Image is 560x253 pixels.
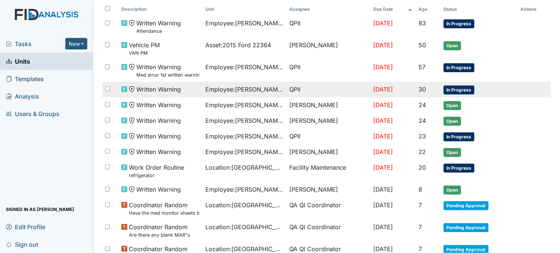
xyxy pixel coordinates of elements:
th: Toggle SortBy [370,3,416,16]
small: Have the med monitor sheets been filled out? [129,209,199,217]
span: Pending Approval [444,223,489,232]
td: Facility Maintenance [286,160,370,182]
small: refrigerator [129,172,184,179]
th: Toggle SortBy [118,3,202,16]
small: Med error 1st written warning [136,71,199,79]
span: Written Warning [136,185,181,194]
th: Toggle SortBy [416,3,441,16]
span: In Progress [444,86,475,95]
span: 23 [419,132,426,140]
span: In Progress [444,164,475,173]
span: Employee : [PERSON_NAME] [205,19,283,28]
span: 50 [419,41,426,49]
span: Coordinator Random Are there any blank MAR"s [129,222,190,238]
span: 57 [419,63,426,71]
span: [DATE] [373,117,393,124]
span: Open [444,101,461,110]
span: Analysis [6,90,39,102]
span: 24 [419,101,426,109]
span: 8 [419,186,422,193]
span: Open [444,186,461,195]
span: Location : [GEOGRAPHIC_DATA] [205,201,283,209]
small: VAN PM [129,49,160,57]
span: In Progress [444,63,475,72]
span: Employee : [PERSON_NAME] [205,85,283,94]
span: 22 [419,148,426,156]
span: Written Warning [136,132,181,141]
span: Asset : 2015 Ford 22364 [205,41,271,49]
td: QPII [286,129,370,144]
td: [PERSON_NAME] [286,97,370,113]
th: Toggle SortBy [202,3,286,16]
span: 7 [419,201,422,209]
span: [DATE] [373,132,393,140]
span: [DATE] [373,186,393,193]
td: [PERSON_NAME] [286,182,370,198]
a: Tasks [6,39,65,48]
span: Signed in as [PERSON_NAME] [6,204,74,215]
span: Written Warning [136,147,181,156]
span: Coordinator Random Have the med monitor sheets been filled out? [129,201,199,217]
button: New [65,38,88,49]
span: In Progress [444,19,475,28]
span: Open [444,41,461,50]
span: Employee : [PERSON_NAME][GEOGRAPHIC_DATA] [205,147,283,156]
span: Written Warning [136,116,181,125]
th: Assignee [286,3,370,16]
span: [DATE] [373,63,393,71]
td: [PERSON_NAME] [286,113,370,129]
td: [PERSON_NAME] [286,38,370,60]
span: Employee : [PERSON_NAME] [205,100,283,109]
th: Toggle SortBy [441,3,517,16]
span: [DATE] [373,86,393,93]
span: [DATE] [373,148,393,156]
span: 20 [419,164,426,171]
span: Open [444,148,461,157]
span: 83 [419,19,426,27]
td: [PERSON_NAME] [286,144,370,160]
span: Sign out [6,238,38,250]
input: Toggle All Rows Selected [105,6,110,11]
span: Location : [GEOGRAPHIC_DATA] [205,222,283,231]
span: [DATE] [373,101,393,109]
span: Work Order Routine refrigerator [129,163,184,179]
span: In Progress [444,132,475,141]
span: [DATE] [373,164,393,171]
span: Templates [6,73,44,84]
span: Open [444,117,461,126]
td: QPII [286,82,370,97]
span: Written Warning Attendance [136,19,181,35]
span: Employee : [PERSON_NAME] [205,116,283,125]
span: [DATE] [373,41,393,49]
span: Written Warning Med error 1st written warning [136,63,199,79]
th: Actions [518,3,551,16]
span: 7 [419,245,422,253]
span: 30 [419,86,426,93]
span: [DATE] [373,223,393,231]
span: Vehicle PM VAN PM [129,41,160,57]
span: [DATE] [373,245,393,253]
span: Users & Groups [6,108,59,119]
span: Employee : [PERSON_NAME] [205,132,283,141]
span: [DATE] [373,201,393,209]
span: Employee : [PERSON_NAME] [205,185,283,194]
span: Written Warning [136,85,181,94]
td: QPII [286,16,370,38]
span: Units [6,55,30,67]
span: [DATE] [373,19,393,27]
span: Location : [GEOGRAPHIC_DATA] [205,163,283,172]
span: 24 [419,117,426,124]
td: QA QI Coordinator [286,198,370,220]
span: Employee : [PERSON_NAME] [205,63,283,71]
td: QPII [286,60,370,81]
td: QA QI Coordinator [286,220,370,241]
span: Pending Approval [444,201,489,210]
span: Written Warning [136,100,181,109]
small: Attendance [136,28,181,35]
small: Are there any blank MAR"s [129,231,190,238]
span: 7 [419,223,422,231]
span: Edit Profile [6,221,45,233]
